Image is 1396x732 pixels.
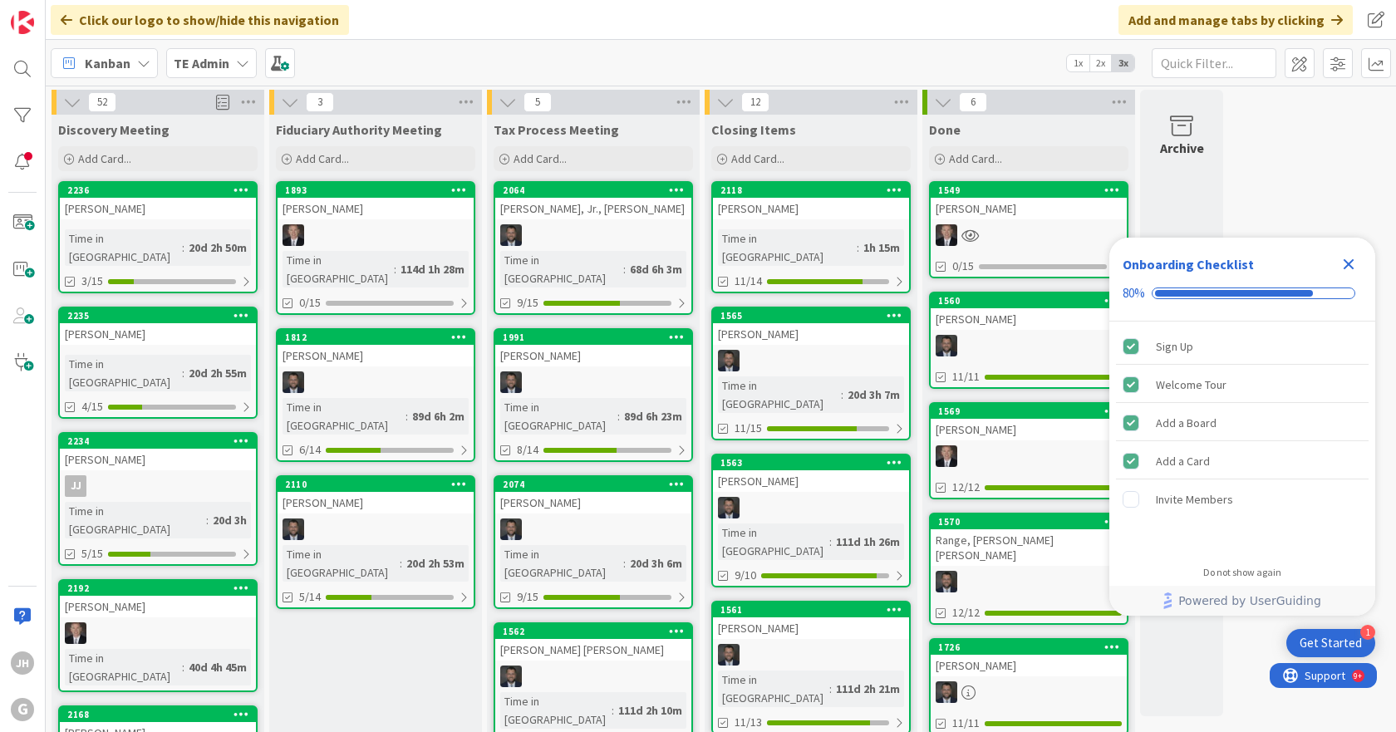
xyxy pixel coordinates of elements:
div: JW [495,224,691,246]
div: Range, [PERSON_NAME] [PERSON_NAME] [931,529,1127,566]
div: Sign Up [1156,337,1193,356]
input: Quick Filter... [1152,48,1276,78]
div: JW [931,335,1127,356]
div: [PERSON_NAME] [495,345,691,366]
span: 52 [88,92,116,112]
div: JW [495,666,691,687]
span: Add Card... [731,151,784,166]
div: 1569[PERSON_NAME] [931,404,1127,440]
img: JW [283,371,304,393]
div: 1560[PERSON_NAME] [931,293,1127,330]
div: 2118 [720,184,909,196]
div: 1569 [938,405,1127,417]
div: JW [278,518,474,540]
span: 9/10 [735,567,756,584]
span: 3/15 [81,273,103,290]
div: 1812 [278,330,474,345]
div: Time in [GEOGRAPHIC_DATA] [65,355,182,391]
span: Kanban [85,53,130,73]
div: Invite Members [1156,489,1233,509]
div: [PERSON_NAME] [931,308,1127,330]
span: Tax Process Meeting [494,121,619,138]
div: 1812[PERSON_NAME] [278,330,474,366]
div: [PERSON_NAME] [278,492,474,513]
div: 1565 [720,310,909,322]
div: 1562[PERSON_NAME] [PERSON_NAME] [495,624,691,661]
div: 2192 [60,581,256,596]
div: 2074 [495,477,691,492]
span: : [829,533,832,551]
div: 2074 [503,479,691,490]
div: 2064[PERSON_NAME], Jr., [PERSON_NAME] [495,183,691,219]
img: Visit kanbanzone.com [11,11,34,34]
span: 5/15 [81,545,103,563]
div: Sign Up is complete. [1116,328,1369,365]
div: 2236 [67,184,256,196]
div: 2234 [60,434,256,449]
div: Time in [GEOGRAPHIC_DATA] [718,671,829,707]
div: [PERSON_NAME] [60,198,256,219]
div: 1561[PERSON_NAME] [713,602,909,639]
img: JW [500,224,522,246]
div: 2110[PERSON_NAME] [278,477,474,513]
img: JW [936,335,957,356]
div: 2118 [713,183,909,198]
b: TE Admin [174,55,229,71]
span: 1x [1067,55,1089,71]
div: 1549 [938,184,1127,196]
div: 1893 [278,183,474,198]
div: [PERSON_NAME] [931,419,1127,440]
div: [PERSON_NAME] [278,198,474,219]
div: [PERSON_NAME] [713,323,909,345]
div: 1562 [503,626,691,637]
div: [PERSON_NAME] [931,655,1127,676]
div: Add a Card is complete. [1116,443,1369,479]
span: : [394,260,396,278]
div: 2064 [495,183,691,198]
span: Add Card... [296,151,349,166]
div: [PERSON_NAME] [PERSON_NAME] [495,639,691,661]
span: 2x [1089,55,1112,71]
div: 2168 [67,709,256,720]
div: 111d 2h 21m [832,680,904,698]
span: Closing Items [711,121,796,138]
span: : [617,407,620,425]
div: 89d 6h 23m [620,407,686,425]
span: Powered by UserGuiding [1178,591,1321,611]
div: [PERSON_NAME], Jr., [PERSON_NAME] [495,198,691,219]
div: Checklist progress: 80% [1123,286,1362,301]
div: JJ [65,475,86,497]
div: Time in [GEOGRAPHIC_DATA] [500,398,617,435]
div: Close Checklist [1335,251,1362,278]
div: [PERSON_NAME] [713,617,909,639]
span: : [841,386,843,404]
div: 20d 3h 6m [626,554,686,572]
span: 11/14 [735,273,762,290]
div: 20d 3h 7m [843,386,904,404]
div: JW [713,497,909,518]
div: G [11,698,34,721]
img: JW [500,666,522,687]
span: : [857,238,859,257]
div: BG [931,445,1127,467]
div: Open Get Started checklist, remaining modules: 1 [1286,629,1375,657]
img: BG [65,622,86,644]
div: 1812 [285,332,474,343]
span: Fiduciary Authority Meeting [276,121,442,138]
span: 9/15 [517,294,538,312]
div: BG [931,224,1127,246]
div: 1 [1360,625,1375,640]
div: 20d 2h 53m [402,554,469,572]
div: Time in [GEOGRAPHIC_DATA] [718,523,829,560]
span: : [623,260,626,278]
div: Time in [GEOGRAPHIC_DATA] [283,398,406,435]
div: Get Started [1300,635,1362,651]
div: [PERSON_NAME] [713,198,909,219]
span: : [182,238,184,257]
div: JW [495,371,691,393]
div: 40d 4h 45m [184,658,251,676]
div: Welcome Tour [1156,375,1226,395]
span: 5 [523,92,552,112]
img: JW [283,518,304,540]
img: BG [936,445,957,467]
